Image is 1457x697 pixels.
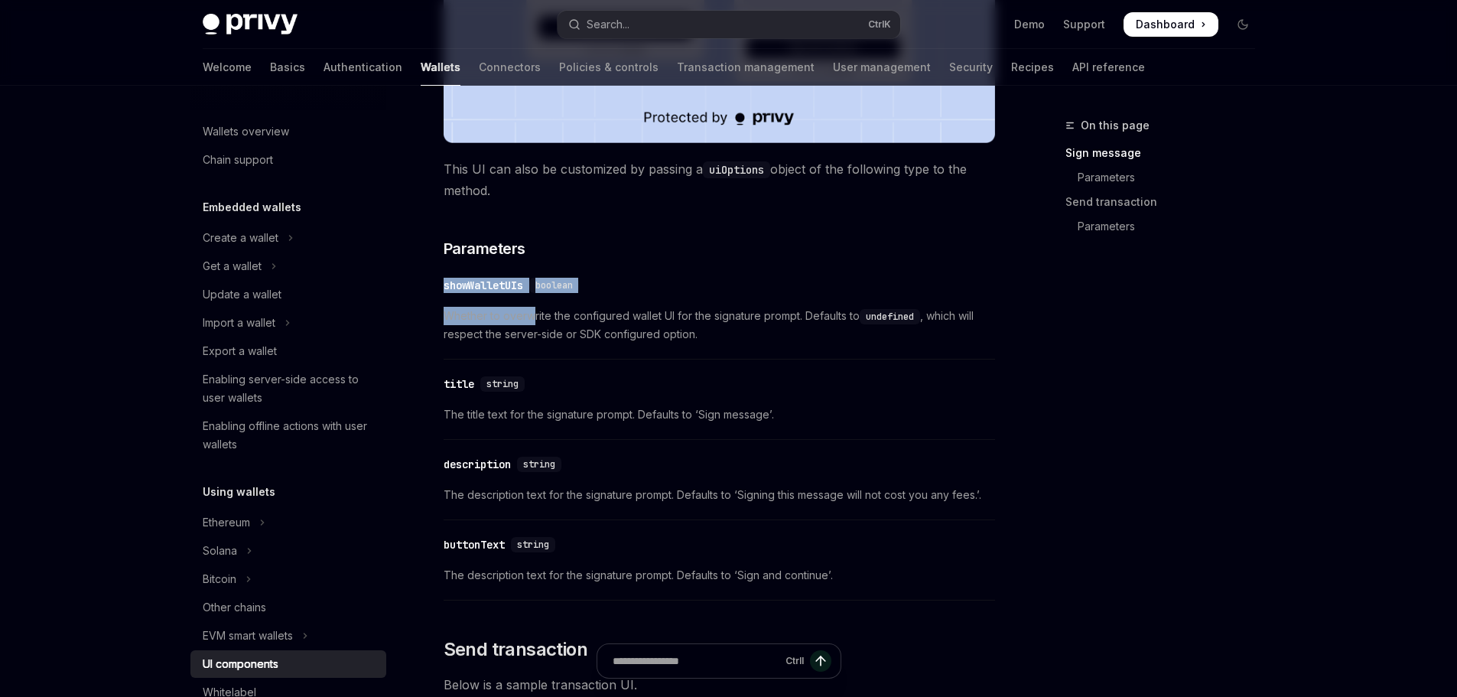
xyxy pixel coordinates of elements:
a: Security [949,49,993,86]
div: Wallets overview [203,122,289,141]
div: Solana [203,542,237,560]
a: API reference [1072,49,1145,86]
span: On this page [1081,116,1150,135]
span: string [523,458,555,471]
a: Wallets [421,49,460,86]
a: Basics [270,49,305,86]
button: Toggle Create a wallet section [190,224,386,252]
div: Ethereum [203,513,250,532]
div: Get a wallet [203,257,262,275]
a: Recipes [1011,49,1054,86]
a: Welcome [203,49,252,86]
div: Import a wallet [203,314,275,332]
a: Enabling offline actions with user wallets [190,412,386,458]
button: Toggle Get a wallet section [190,252,386,280]
div: showWalletUIs [444,278,523,293]
a: Connectors [479,49,541,86]
button: Send message [810,650,831,672]
div: Enabling server-side access to user wallets [203,370,377,407]
a: Transaction management [677,49,815,86]
span: The description text for the signature prompt. Defaults to ‘Signing this message will not cost yo... [444,486,995,504]
div: Other chains [203,598,266,617]
a: Support [1063,17,1105,32]
a: Enabling server-side access to user wallets [190,366,386,412]
input: Ask a question... [613,644,779,678]
a: Wallets overview [190,118,386,145]
div: Update a wallet [203,285,281,304]
a: Parameters [1065,165,1267,190]
span: Parameters [444,238,525,259]
div: buttonText [444,537,505,552]
button: Toggle Import a wallet section [190,309,386,337]
a: Update a wallet [190,281,386,308]
span: Whether to overwrite the configured wallet UI for the signature prompt. Defaults to , which will ... [444,307,995,344]
h5: Using wallets [203,483,275,501]
div: description [444,457,511,472]
span: The title text for the signature prompt. Defaults to ‘Sign message’. [444,405,995,424]
button: Open search [558,11,900,38]
img: dark logo [203,14,298,35]
div: title [444,376,474,392]
a: User management [833,49,931,86]
div: UI components [203,655,278,673]
span: This UI can also be customized by passing a object of the following type to the method. [444,158,995,201]
span: The description text for the signature prompt. Defaults to ‘Sign and continue’. [444,566,995,585]
h5: Embedded wallets [203,198,301,217]
span: Dashboard [1136,17,1195,32]
span: string [486,378,519,390]
button: Toggle Bitcoin section [190,565,386,593]
span: string [517,539,549,551]
div: Enabling offline actions with user wallets [203,417,377,454]
div: Bitcoin [203,570,236,588]
a: Demo [1014,17,1045,32]
div: Search... [587,15,629,34]
span: boolean [535,279,573,292]
div: Export a wallet [203,342,277,360]
span: Ctrl K [868,18,891,31]
a: Policies & controls [559,49,659,86]
div: EVM smart wallets [203,627,293,645]
button: Toggle Solana section [190,537,386,565]
button: Toggle Ethereum section [190,509,386,536]
code: uiOptions [703,161,770,178]
a: Export a wallet [190,337,386,365]
a: Other chains [190,594,386,621]
div: Chain support [203,151,273,169]
span: Send transaction [444,637,587,662]
a: UI components [190,650,386,678]
a: Dashboard [1124,12,1218,37]
a: Sign message [1065,141,1267,165]
a: Send transaction [1065,190,1267,214]
button: Toggle dark mode [1231,12,1255,37]
a: Chain support [190,146,386,174]
a: Parameters [1065,214,1267,239]
code: undefined [860,309,920,324]
button: Toggle EVM smart wallets section [190,622,386,650]
div: Create a wallet [203,229,278,247]
a: Authentication [324,49,402,86]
